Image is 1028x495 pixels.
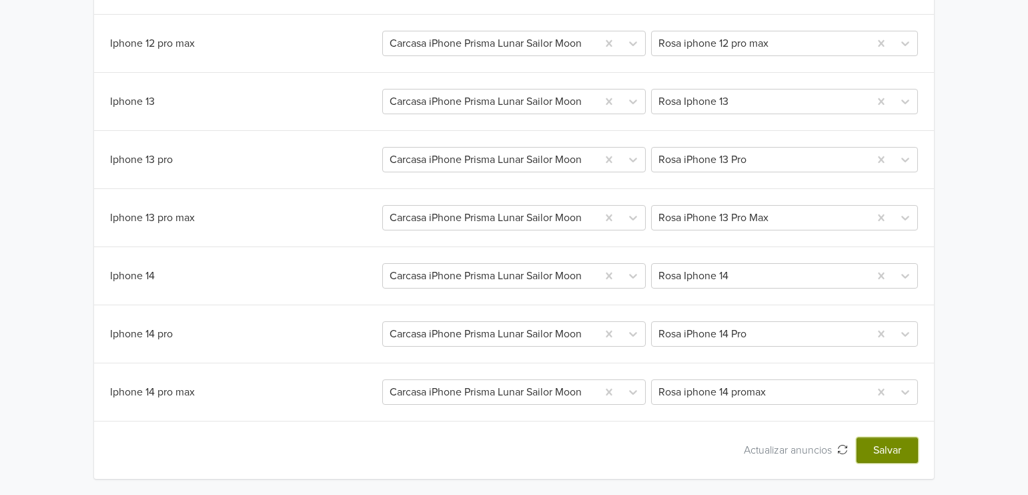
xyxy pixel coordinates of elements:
[110,384,380,400] div: Iphone 14 pro max
[110,94,380,110] div: Iphone 13
[110,268,380,284] div: Iphone 14
[735,438,857,463] button: Actualizar anuncios
[110,326,380,342] div: Iphone 14 pro
[857,438,918,463] button: Salvar
[110,35,380,51] div: Iphone 12 pro max
[110,152,380,168] div: Iphone 13 pro
[744,444,837,457] span: Actualizar anuncios
[110,210,380,226] div: Iphone 13 pro max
